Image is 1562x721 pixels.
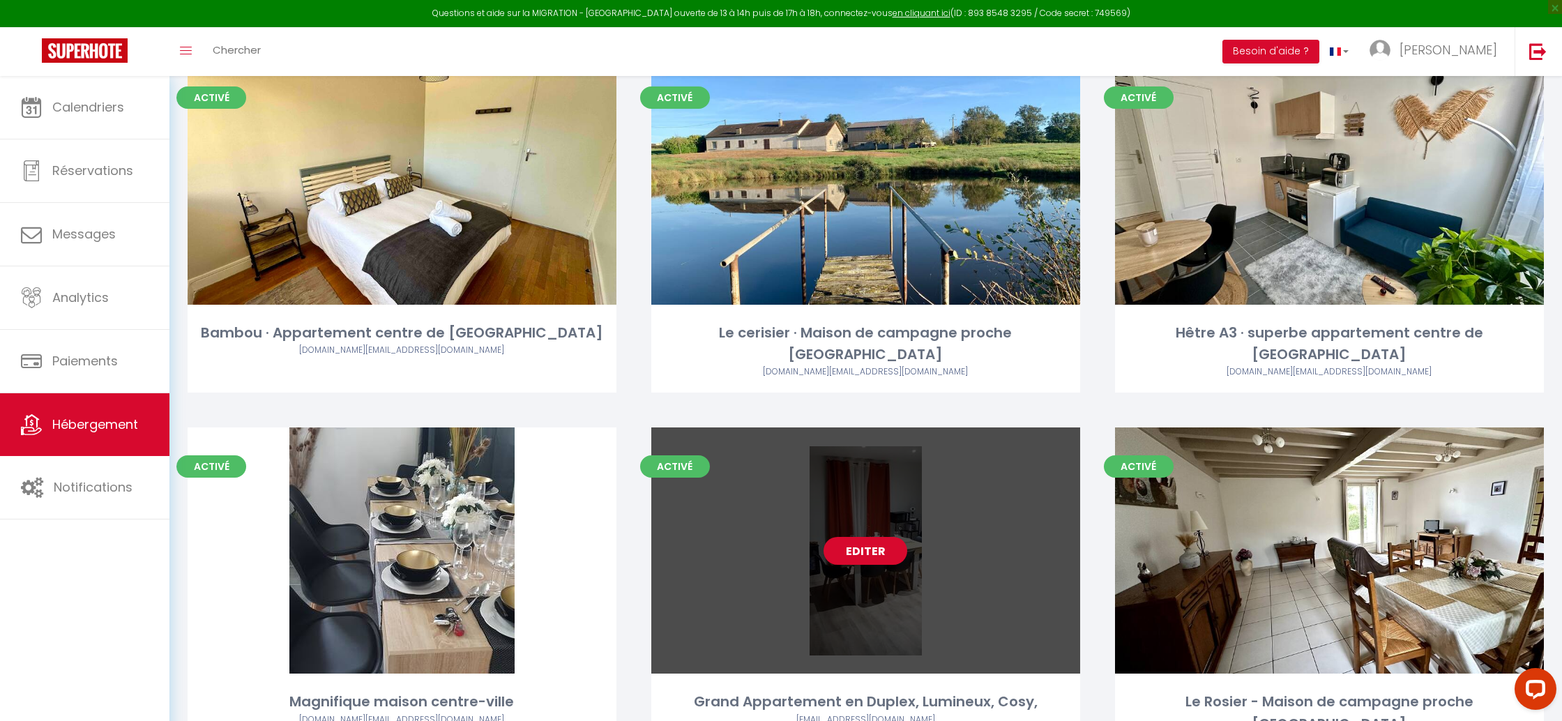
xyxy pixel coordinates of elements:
[202,27,271,76] a: Chercher
[360,167,443,195] a: Editer
[52,225,116,243] span: Messages
[1115,322,1544,366] div: Hêtre A3 · superbe appartement centre de [GEOGRAPHIC_DATA]
[176,86,246,109] span: Activé
[640,86,710,109] span: Activé
[651,691,1080,713] div: Grand Appartement en Duplex, Lumineux, Cosy,
[52,416,138,433] span: Hébergement
[1503,662,1562,721] iframe: LiveChat chat widget
[54,478,132,496] span: Notifications
[1287,537,1371,565] a: Editer
[188,344,616,357] div: Airbnb
[893,7,950,19] a: en cliquant ici
[1287,167,1371,195] a: Editer
[176,455,246,478] span: Activé
[1104,86,1174,109] span: Activé
[824,167,907,195] a: Editer
[640,455,710,478] span: Activé
[1370,40,1390,61] img: ...
[651,322,1080,366] div: Le cerisier · Maison de campagne proche [GEOGRAPHIC_DATA]
[1359,27,1515,76] a: ... [PERSON_NAME]
[188,691,616,713] div: Magnifique maison centre-ville
[52,289,109,306] span: Analytics
[52,162,133,179] span: Réservations
[1104,455,1174,478] span: Activé
[651,365,1080,379] div: Airbnb
[1222,40,1319,63] button: Besoin d'aide ?
[1529,43,1547,60] img: logout
[824,537,907,565] a: Editer
[360,537,443,565] a: Editer
[1115,365,1544,379] div: Airbnb
[52,352,118,370] span: Paiements
[1400,41,1497,59] span: [PERSON_NAME]
[52,98,124,116] span: Calendriers
[42,38,128,63] img: Super Booking
[188,322,616,344] div: Bambou · Appartement centre de [GEOGRAPHIC_DATA]
[213,43,261,57] span: Chercher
